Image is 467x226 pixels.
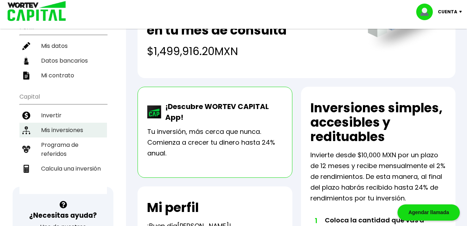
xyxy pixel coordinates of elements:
h2: Total de rendimientos recibidos en tu mes de consulta [147,9,353,37]
img: editar-icon.952d3147.svg [22,42,30,50]
a: Invertir [19,108,107,123]
a: Calcula una inversión [19,161,107,176]
img: datos-icon.10cf9172.svg [22,57,30,65]
p: Tu inversión, más cerca que nunca. Comienza a crecer tu dinero hasta 24% anual. [147,126,282,159]
ul: Capital [19,89,107,194]
a: Programa de referidos [19,137,107,161]
p: Cuenta [438,6,457,17]
p: ¡Descubre WORTEV CAPITAL App! [162,101,282,123]
img: wortev-capital-app-icon [147,105,162,118]
h2: Mi perfil [147,200,199,215]
img: profile-image [416,4,438,20]
a: Datos bancarios [19,53,107,68]
img: invertir-icon.b3b967d7.svg [22,112,30,119]
h4: $1,499,916.20 MXN [147,43,353,59]
img: contrato-icon.f2db500c.svg [22,72,30,80]
p: Invierte desde $10,000 MXN por un plazo de 12 meses y recibe mensualmente el 2% de rendimientos. ... [310,150,446,204]
img: calculadora-icon.17d418c4.svg [22,165,30,173]
a: Mis datos [19,39,107,53]
img: icon-down [457,11,467,13]
h3: ¿Necesitas ayuda? [29,210,97,221]
a: Mi contrato [19,68,107,83]
img: recomiendanos-icon.9b8e9327.svg [22,145,30,153]
h2: Inversiones simples, accesibles y redituables [310,101,446,144]
div: Agendar llamada [398,204,460,221]
span: 1 [314,215,318,226]
ul: Perfil [19,19,107,83]
img: inversiones-icon.6695dc30.svg [22,126,30,134]
a: Mis inversiones [19,123,107,137]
